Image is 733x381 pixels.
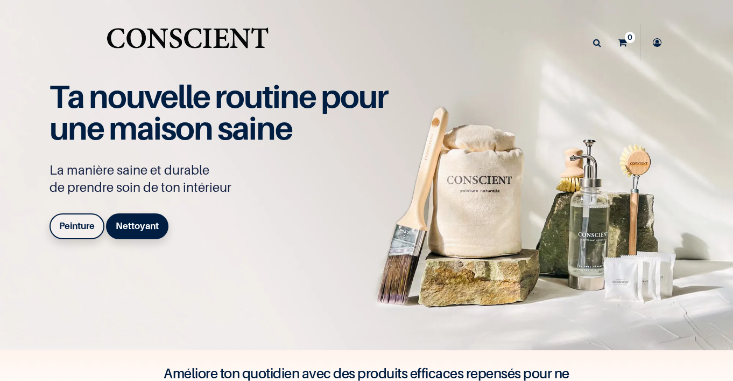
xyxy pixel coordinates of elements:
[50,213,104,239] a: Peinture
[106,213,168,239] a: Nettoyant
[59,220,95,231] b: Peinture
[625,32,635,43] sup: 0
[610,24,640,61] a: 0
[50,77,387,147] span: Ta nouvelle routine pour une maison saine
[116,220,159,231] b: Nettoyant
[678,311,728,362] iframe: Tidio Chat
[104,22,271,64] img: Conscient
[50,162,399,196] p: La manière saine et durable de prendre soin de ton intérieur
[104,22,271,64] a: Logo of Conscient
